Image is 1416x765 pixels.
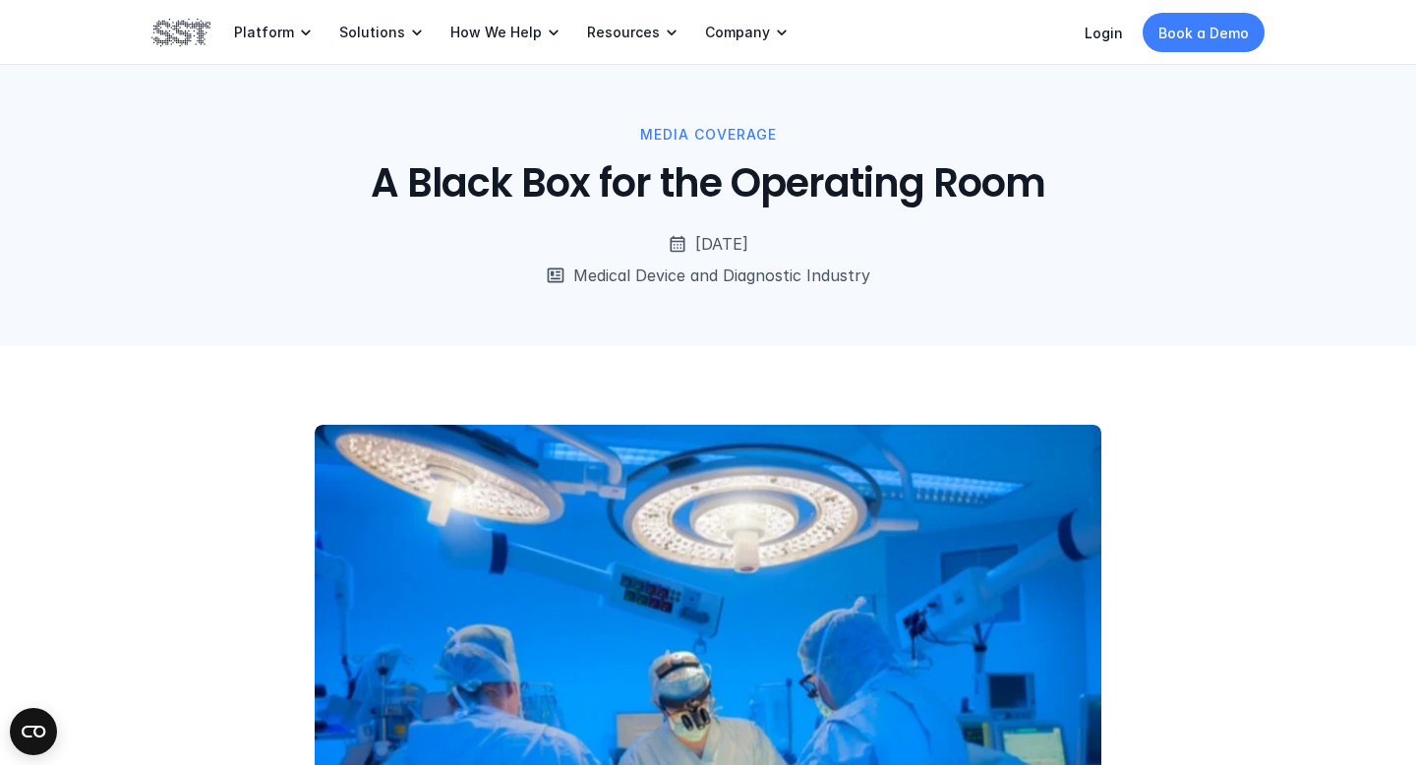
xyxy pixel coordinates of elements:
[1085,25,1123,41] a: Login
[705,24,770,41] p: Company
[151,16,210,49] img: SST logo
[640,124,777,146] p: Media Coverage
[1143,13,1265,52] a: Book a Demo
[10,708,57,755] button: Open CMP widget
[587,24,660,41] p: Resources
[207,157,1209,208] h1: A Black Box for the Operating Room
[573,264,870,287] p: Medical Device and Diagnostic Industry
[450,24,542,41] p: How We Help
[339,24,405,41] p: Solutions
[695,232,748,256] p: [DATE]
[234,24,294,41] p: Platform
[1158,23,1249,43] p: Book a Demo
